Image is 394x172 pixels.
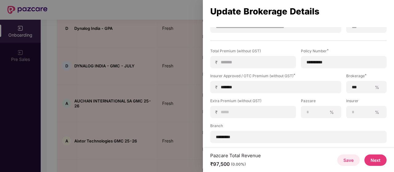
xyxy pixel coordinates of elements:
[210,161,261,167] div: ₹97,500
[210,123,387,131] label: Branch
[231,162,246,167] div: (0.00%)
[346,73,387,78] div: Brokerage
[215,84,220,90] span: ₹
[372,84,382,90] span: %
[210,153,261,158] div: Pazcare Total Revenue
[210,73,341,78] div: Insurer Approved / OTC Premium (without GST)
[301,48,387,54] div: Policy Number
[210,48,296,56] label: Total Premium (without GST)
[215,59,220,65] span: ₹
[372,109,382,115] span: %
[210,98,296,106] label: Extra Premium (without GST)
[337,154,360,166] button: Save
[301,98,341,106] label: Pazcare
[327,109,336,115] span: %
[364,154,387,166] button: Next
[215,109,220,115] span: ₹
[210,8,387,15] div: Update Brokerage Details
[346,98,387,106] label: Insurer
